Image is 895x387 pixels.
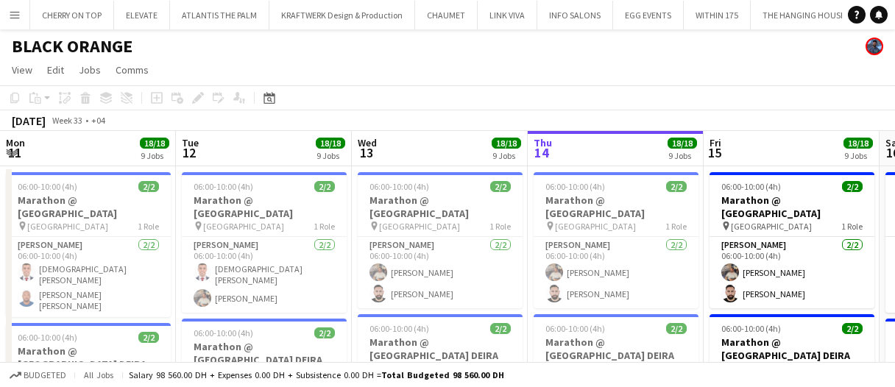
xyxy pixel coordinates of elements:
[129,369,504,380] div: Salary 98 560.00 DH + Expenses 0.00 DH + Subsistence 0.00 DH =
[710,237,874,308] app-card-role: [PERSON_NAME]2/206:00-10:00 (4h)[PERSON_NAME][PERSON_NAME]
[844,150,872,161] div: 9 Jobs
[116,63,149,77] span: Comms
[492,138,521,149] span: 18/18
[7,367,68,383] button: Budgeted
[180,144,199,161] span: 12
[27,221,108,232] span: [GEOGRAPHIC_DATA]
[866,38,883,55] app-user-avatar: Mohamed Arafa
[73,60,107,79] a: Jobs
[381,369,504,380] span: Total Budgeted 98 560.00 DH
[490,181,511,192] span: 2/2
[668,138,697,149] span: 18/18
[537,1,613,29] button: INFO SALONS
[613,1,684,29] button: EGG EVENTS
[369,181,429,192] span: 06:00-10:00 (4h)
[138,181,159,192] span: 2/2
[6,344,171,371] h3: Marathon @ [GEOGRAPHIC_DATA] DEIRA
[489,221,511,232] span: 1 Role
[751,1,857,29] button: THE HANGING HOUSE
[269,1,415,29] button: KRAFTWERK Design & Production
[182,136,199,149] span: Tue
[684,1,751,29] button: WITHIN 175
[182,193,347,220] h3: Marathon @ [GEOGRAPHIC_DATA]
[316,150,344,161] div: 9 Jobs
[710,136,721,149] span: Fri
[41,60,70,79] a: Edit
[358,335,523,362] h3: Marathon @ [GEOGRAPHIC_DATA] DEIRA
[314,327,335,338] span: 2/2
[6,193,171,220] h3: Marathon @ [GEOGRAPHIC_DATA]
[355,144,377,161] span: 13
[6,136,25,149] span: Mon
[314,221,335,232] span: 1 Role
[194,181,253,192] span: 06:00-10:00 (4h)
[12,63,32,77] span: View
[18,181,77,192] span: 06:00-10:00 (4h)
[81,369,116,380] span: All jobs
[534,193,698,220] h3: Marathon @ [GEOGRAPHIC_DATA]
[415,1,478,29] button: CHAUMET
[545,323,605,334] span: 06:00-10:00 (4h)
[182,172,347,313] app-job-card: 06:00-10:00 (4h)2/2Marathon @ [GEOGRAPHIC_DATA] [GEOGRAPHIC_DATA]1 Role[PERSON_NAME]2/206:00-10:0...
[710,172,874,308] app-job-card: 06:00-10:00 (4h)2/2Marathon @ [GEOGRAPHIC_DATA] [GEOGRAPHIC_DATA]1 Role[PERSON_NAME]2/206:00-10:0...
[534,172,698,308] app-job-card: 06:00-10:00 (4h)2/2Marathon @ [GEOGRAPHIC_DATA] [GEOGRAPHIC_DATA]1 Role[PERSON_NAME]2/206:00-10:0...
[358,172,523,308] app-job-card: 06:00-10:00 (4h)2/2Marathon @ [GEOGRAPHIC_DATA] [GEOGRAPHIC_DATA]1 Role[PERSON_NAME]2/206:00-10:0...
[138,332,159,343] span: 2/2
[24,370,66,380] span: Budgeted
[710,335,874,362] h3: Marathon @ [GEOGRAPHIC_DATA] DEIRA
[18,332,77,343] span: 06:00-10:00 (4h)
[12,35,132,57] h1: BLACK ORANGE
[379,221,460,232] span: [GEOGRAPHIC_DATA]
[369,323,429,334] span: 06:00-10:00 (4h)
[668,150,696,161] div: 9 Jobs
[6,172,171,317] app-job-card: 06:00-10:00 (4h)2/2Marathon @ [GEOGRAPHIC_DATA] [GEOGRAPHIC_DATA]1 Role[PERSON_NAME]2/206:00-10:0...
[79,63,101,77] span: Jobs
[358,193,523,220] h3: Marathon @ [GEOGRAPHIC_DATA]
[731,221,812,232] span: [GEOGRAPHIC_DATA]
[114,1,170,29] button: ELEVATE
[110,60,155,79] a: Comms
[531,144,552,161] span: 14
[138,221,159,232] span: 1 Role
[182,340,347,366] h3: Marathon @ [GEOGRAPHIC_DATA] DEIRA
[843,138,873,149] span: 18/18
[30,1,114,29] button: CHERRY ON TOP
[140,138,169,149] span: 18/18
[358,136,377,149] span: Wed
[665,221,687,232] span: 1 Role
[316,138,345,149] span: 18/18
[666,181,687,192] span: 2/2
[203,221,284,232] span: [GEOGRAPHIC_DATA]
[492,150,520,161] div: 9 Jobs
[545,181,605,192] span: 06:00-10:00 (4h)
[534,237,698,308] app-card-role: [PERSON_NAME]2/206:00-10:00 (4h)[PERSON_NAME][PERSON_NAME]
[6,237,171,317] app-card-role: [PERSON_NAME]2/206:00-10:00 (4h)[DEMOGRAPHIC_DATA][PERSON_NAME][PERSON_NAME] [PERSON_NAME]
[842,181,863,192] span: 2/2
[490,323,511,334] span: 2/2
[534,335,698,362] h3: Marathon @ [GEOGRAPHIC_DATA] DEIRA
[49,115,85,126] span: Week 33
[842,323,863,334] span: 2/2
[707,144,721,161] span: 15
[534,136,552,149] span: Thu
[314,181,335,192] span: 2/2
[666,323,687,334] span: 2/2
[4,144,25,161] span: 11
[721,323,781,334] span: 06:00-10:00 (4h)
[91,115,105,126] div: +04
[721,181,781,192] span: 06:00-10:00 (4h)
[12,113,46,128] div: [DATE]
[478,1,537,29] button: LINK VIVA
[47,63,64,77] span: Edit
[358,237,523,308] app-card-role: [PERSON_NAME]2/206:00-10:00 (4h)[PERSON_NAME][PERSON_NAME]
[6,60,38,79] a: View
[182,237,347,313] app-card-role: [PERSON_NAME]2/206:00-10:00 (4h)[DEMOGRAPHIC_DATA][PERSON_NAME][PERSON_NAME]
[555,221,636,232] span: [GEOGRAPHIC_DATA]
[141,150,169,161] div: 9 Jobs
[194,327,253,338] span: 06:00-10:00 (4h)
